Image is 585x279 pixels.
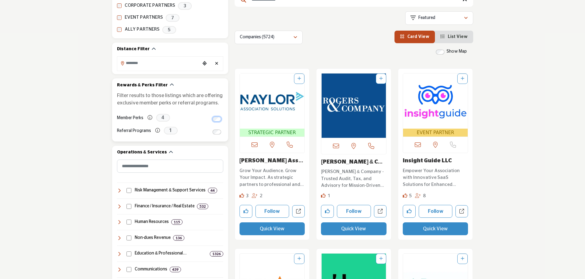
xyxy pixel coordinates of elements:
img: Rogers & Company PLLC [321,74,386,138]
div: Clear search location [212,57,221,70]
b: 532 [199,204,206,209]
b: 44 [210,188,215,193]
h3: Rogers & Company PLLC [321,159,387,166]
input: Switch to Referral Programs [213,130,221,134]
h4: Non-dues Revenue: Programs like affinity partnerships, sponsorships, and other revenue-generating... [135,235,171,241]
img: Insight Guide LLC [403,74,468,129]
input: Select Non-dues Revenue checkbox [126,236,131,240]
input: Search Category [117,160,223,173]
div: 1326 Results For Education & Professional Development [210,251,223,257]
a: [PERSON_NAME] & Company - Trusted Audit, Tax, and Advisory for Mission-Driven Organizations At [P... [321,167,387,189]
input: Select Education & Professional Development checkbox [126,251,131,256]
input: Select Human Resources checkbox [126,220,131,224]
span: 3 [246,194,249,198]
b: 115 [174,220,180,224]
span: 7 [166,14,179,22]
a: Open naylor-association-solutions in new tab [292,205,305,218]
p: Grow Your Audience. Grow Your Impact. As strategic partners to professional and trade association... [240,168,305,188]
input: CORPORATE PARTNERS checkbox [117,3,122,8]
img: Naylor Association Solutions [240,74,305,129]
div: 44 Results For Risk Management & Support Services [208,188,217,193]
span: 1 [328,194,330,198]
a: Open Listing in new tab [321,74,386,138]
input: Select Communications checkbox [126,267,131,272]
span: EVENT PARTNER [404,129,467,136]
i: Likes [240,193,244,198]
span: 5 [409,194,412,198]
span: 1 [164,127,178,134]
button: Follow [419,205,453,218]
div: 439 Results For Communications [170,267,181,272]
button: Quick View [240,222,305,235]
button: Like company [240,205,252,218]
span: List View [448,35,468,39]
a: Empower Your Association with Innovative SaaS Solutions for Enhanced Engagement and Revenue Growt... [403,166,468,188]
div: 136 Results For Non-dues Revenue [173,235,184,241]
a: Add To List [379,77,383,81]
span: 8 [423,194,426,198]
p: Featured [418,15,435,21]
button: Quick View [403,222,468,235]
button: Like company [403,205,416,218]
p: Filter results to those listings which are offering exclusive member perks or referral programs. [117,92,223,107]
h4: Human Resources: Services and solutions for employee management, benefits, recruiting, compliance... [135,219,169,225]
span: 5 [162,26,176,34]
a: Add To List [297,77,301,81]
button: Follow [337,205,371,218]
label: Show Map [447,48,467,55]
h4: Communications: Services for messaging, public relations, video production, webinars, and content... [135,266,167,273]
p: [PERSON_NAME] & Company - Trusted Audit, Tax, and Advisory for Mission-Driven Organizations At [P... [321,168,387,189]
a: View Card [400,35,429,39]
input: ALLY PARTNERS checkbox [117,27,122,32]
li: List View [435,31,473,43]
span: 2 [260,194,262,198]
h2: Operations & Services [117,149,167,156]
a: [PERSON_NAME] Association S... [240,158,303,170]
input: EVENT PARTNERS checkbox [117,15,122,20]
li: Card View [394,31,435,43]
h2: Distance Filter [117,46,150,52]
a: Add To List [297,257,301,261]
div: Followers [415,193,426,200]
span: 4 [156,114,170,122]
a: Grow Your Audience. Grow Your Impact. As strategic partners to professional and trade association... [240,166,305,188]
div: 115 Results For Human Resources [171,219,183,225]
h4: Finance / Insurance / Real Estate: Financial management, accounting, insurance, banking, payroll,... [135,203,194,209]
b: 439 [172,267,179,272]
p: Companies (5724) [240,34,274,40]
a: Open insight-guide in new tab [455,205,468,218]
b: 1326 [212,252,221,256]
input: Switch to Member Perks [213,117,221,122]
b: 136 [175,236,182,240]
div: 532 Results For Finance / Insurance / Real Estate [197,204,208,209]
input: Select Risk Management & Support Services checkbox [126,188,131,193]
i: Like [321,193,326,198]
h4: Risk Management & Support Services: Services for cancellation insurance and transportation soluti... [135,187,206,194]
i: Likes [403,193,407,198]
label: EVENT PARTNERS [125,14,163,21]
h3: Insight Guide LLC [403,158,468,164]
h4: Education & Professional Development: Training, certification, career development, and learning s... [135,251,207,257]
a: Add To List [379,257,383,261]
a: Open Listing in new tab [403,74,468,137]
h2: Rewards & Perks Filter [117,82,168,89]
a: [PERSON_NAME] & Company PLL... [321,159,383,172]
label: Referral Programs [117,126,151,136]
a: Open rogers-company-pllc in new tab [374,205,387,218]
input: Search Location [117,57,200,69]
button: Quick View [321,222,387,235]
a: Insight Guide LLC [403,158,452,164]
a: Open Listing in new tab [240,74,305,137]
span: Card View [407,35,429,39]
label: ALLY PARTNERS [125,26,160,33]
button: Like company [321,205,334,218]
input: Select Finance / Insurance / Real Estate checkbox [126,204,131,209]
span: STRATEGIC PARTNER [241,129,304,136]
label: Member Perks [117,113,143,123]
button: Featured [405,11,473,25]
span: 3 [178,2,192,10]
button: Follow [255,205,289,218]
p: Empower Your Association with Innovative SaaS Solutions for Enhanced Engagement and Revenue Growt... [403,168,468,188]
div: Followers [252,193,262,200]
button: Companies (5724) [235,31,303,44]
